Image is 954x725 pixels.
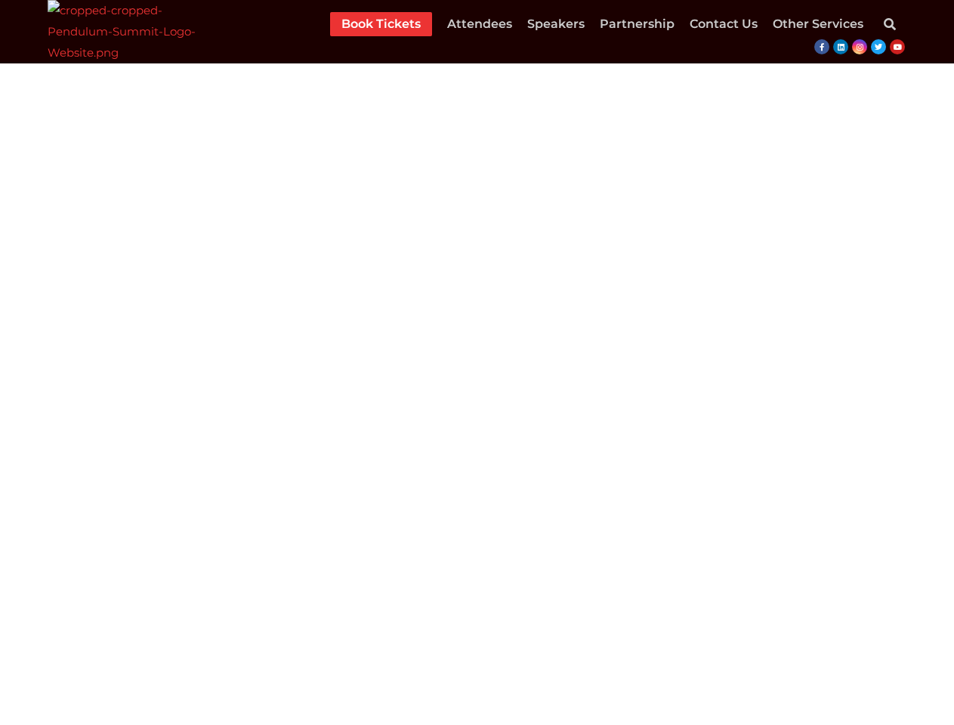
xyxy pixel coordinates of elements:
[600,12,675,36] a: Partnership
[690,12,758,36] a: Contact Us
[875,9,905,39] div: Search
[773,12,863,36] a: Other Services
[330,12,863,36] nav: Menu
[447,12,512,36] a: Attendees
[527,12,585,36] a: Speakers
[341,12,421,36] a: Book Tickets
